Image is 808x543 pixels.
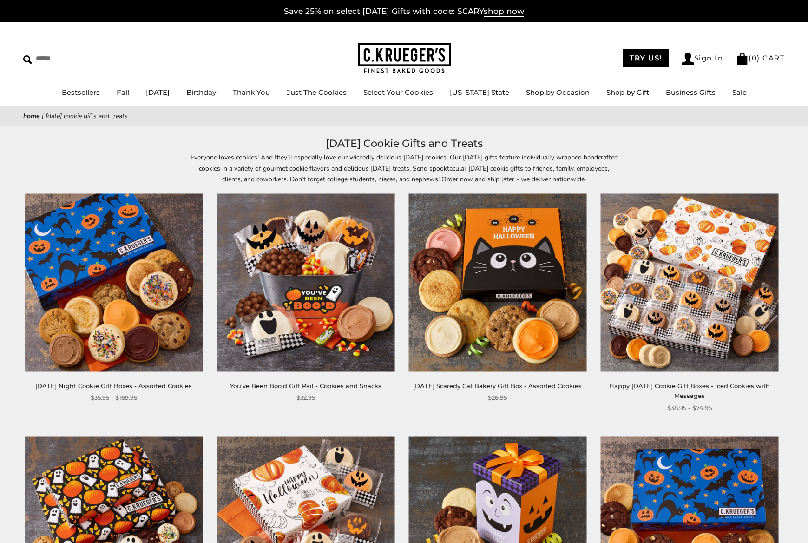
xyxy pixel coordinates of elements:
[623,49,669,67] a: TRY US!
[488,393,507,403] span: $26.95
[666,88,716,97] a: Business Gifts
[413,382,582,390] a: [DATE] Scaredy Cat Bakery Gift Box - Assorted Cookies
[23,55,32,64] img: Search
[609,382,770,399] a: Happy [DATE] Cookie Gift Boxes - Iced Cookies with Messages
[358,43,451,73] img: C.KRUEGER'S
[606,88,649,97] a: Shop by Gift
[23,112,40,120] a: Home
[91,393,137,403] span: $35.95 - $169.95
[186,88,216,97] a: Birthday
[667,403,712,413] span: $38.95 - $74.95
[363,88,433,97] a: Select Your Cookies
[146,88,170,97] a: [DATE]
[230,382,381,390] a: You've Been Boo'd Gift Pail - Cookies and Snacks
[526,88,590,97] a: Shop by Occasion
[732,88,747,97] a: Sale
[42,112,44,120] span: |
[233,88,270,97] a: Thank You
[62,88,100,97] a: Bestsellers
[35,382,192,390] a: [DATE] Night Cookie Gift Boxes - Assorted Cookies
[117,88,129,97] a: Fall
[296,393,315,403] span: $32.95
[484,7,524,17] span: shop now
[752,53,757,62] span: 0
[37,135,771,152] h1: [DATE] Cookie Gifts and Treats
[25,194,203,372] img: Halloween Night Cookie Gift Boxes - Assorted Cookies
[682,53,723,65] a: Sign In
[736,53,785,62] a: (0) CART
[217,194,394,372] img: You've Been Boo'd Gift Pail - Cookies and Snacks
[23,51,134,66] input: Search
[287,88,347,97] a: Just The Cookies
[23,111,785,121] nav: breadcrumbs
[600,194,778,372] img: Happy Halloween Cookie Gift Boxes - Iced Cookies with Messages
[284,7,524,17] a: Save 25% on select [DATE] Gifts with code: SCARYshop now
[46,112,128,120] span: [DATE] Cookie Gifts and Treats
[191,152,618,184] p: Everyone loves cookies! And they’ll especially love our wickedly delicious [DATE] cookies. Our [D...
[736,53,749,65] img: Bag
[408,194,586,372] img: Halloween Scaredy Cat Bakery Gift Box - Assorted Cookies
[450,88,509,97] a: [US_STATE] State
[682,53,694,65] img: Account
